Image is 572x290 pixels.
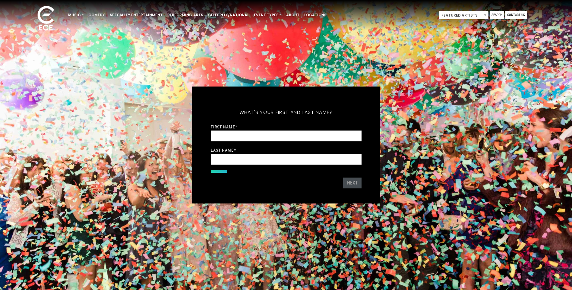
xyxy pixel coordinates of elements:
[66,10,86,20] a: Music
[284,10,302,20] a: About
[251,10,284,20] a: Event Types
[439,11,488,20] span: Featured Artists
[439,11,488,19] span: Featured Artists
[505,11,527,19] a: Contact Us
[490,11,504,19] a: Search
[211,124,237,130] label: First Name
[86,10,107,20] a: Comedy
[31,4,61,33] img: ece_new_logo_whitev2-1.png
[302,10,329,20] a: Locations
[211,147,236,153] label: Last Name
[206,10,251,20] a: Celebrity/National
[107,10,165,20] a: Specialty Entertainment
[211,102,362,123] h5: What's your first and last name?
[165,10,206,20] a: Performing Arts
